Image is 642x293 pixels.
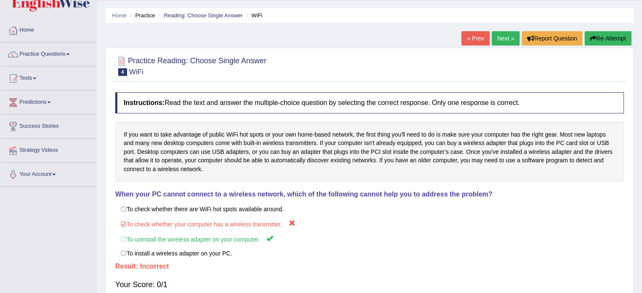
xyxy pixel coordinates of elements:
[522,31,582,46] button: Report Question
[0,19,97,40] a: Home
[115,92,624,113] h4: Read the text and answer the multiple-choice question by selecting the correct response. Only one...
[115,202,624,216] label: To check whether there are WiFi hot spots available around.
[0,91,97,112] a: Predictions
[0,139,97,160] a: Strategy Videos
[128,11,155,19] li: Practice
[244,11,262,19] li: WiFi
[0,115,97,136] a: Success Stories
[115,122,624,182] div: If you want to take advantage of public WiFi hot spots or your own home-based network, the first ...
[118,68,127,76] span: 4
[115,246,624,261] label: To install a wireless adapter on your PC.
[124,99,165,106] b: Instructions:
[115,263,624,270] h4: Result:
[115,231,624,247] label: To uninstall the wireless adapter on your computer.
[0,43,97,64] a: Practice Questions
[0,67,97,88] a: Tests
[115,191,624,198] h4: When your PC cannot connect to a wireless network, which of the following cannot help you to addr...
[115,55,266,76] h2: Practice Reading: Choose Single Answer
[492,31,520,46] a: Next »
[115,216,624,231] label: To check whether your computer has a wireless transmitter.
[0,163,97,184] a: Your Account
[129,68,144,76] small: WiFi
[585,31,631,46] button: Re-Attempt
[461,31,489,46] a: « Prev
[164,12,242,19] a: Reading: Choose Single Answer
[112,12,127,19] a: Home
